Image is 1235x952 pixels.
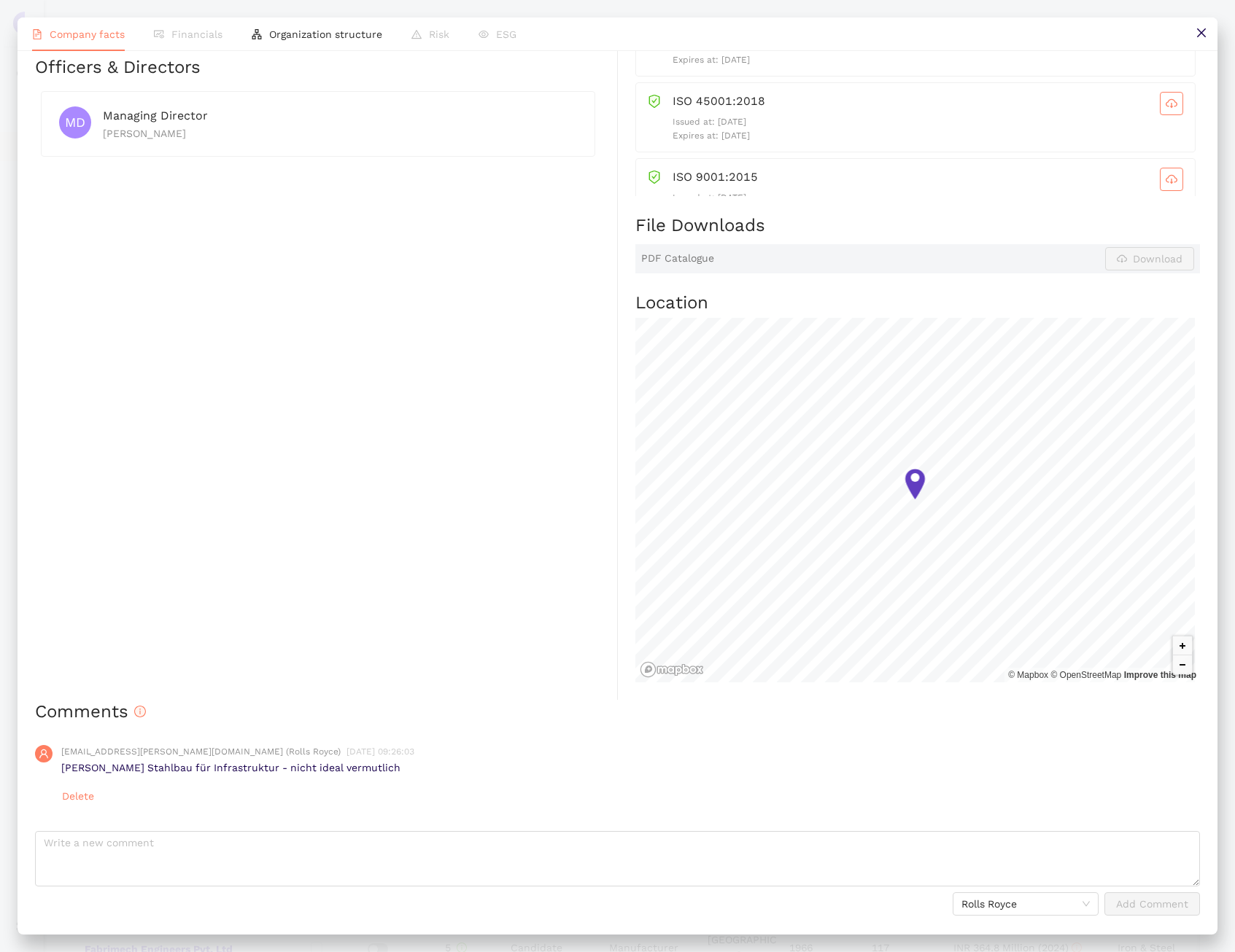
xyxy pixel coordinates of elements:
span: Delete [62,788,94,804]
p: Issued at: [DATE] [673,115,1183,129]
span: eye [479,29,489,39]
h2: File Downloads [635,214,1200,238]
span: info-circle [134,706,146,717]
button: Add Comment [1104,892,1200,916]
span: Rolls Royce [961,893,1090,915]
h2: Comments [35,700,1200,725]
button: cloud-download [1160,168,1183,191]
button: Zoom in [1173,636,1192,655]
a: Mapbox logo [640,661,704,678]
div: ISO 45001:2018 [673,92,1183,115]
span: user [39,749,49,759]
button: Zoom out [1173,655,1192,674]
span: apartment [252,29,262,39]
div: [PERSON_NAME] [103,125,577,141]
span: safety-certificate [648,168,661,184]
h2: Location [635,291,1200,316]
canvas: Map [635,318,1195,682]
h2: Officers & Directors [35,55,600,80]
button: Delete [61,784,95,808]
button: cloud-download [1160,92,1183,115]
span: ESG [496,28,516,40]
p: [PERSON_NAME] Stahlbau für Infrastruktur - nicht ideal vermutlich [61,761,1200,776]
span: [EMAIL_ADDRESS][PERSON_NAME][DOMAIN_NAME] (Rolls Royce) [61,745,347,758]
span: warning [411,29,422,39]
span: MD [65,106,85,138]
span: safety-certificate [648,92,661,108]
div: ISO 9001:2015 [673,168,1183,191]
span: Financials [171,28,222,40]
span: [DATE] 09:26:03 [347,745,420,758]
span: PDF Catalogue [641,251,714,266]
span: cloud-download [1161,173,1182,185]
span: fund-view [154,29,164,39]
span: Risk [429,28,449,40]
span: close [1196,27,1207,39]
span: Company facts [50,28,125,40]
span: cloud-download [1161,98,1182,109]
p: Issued at: [DATE] [673,191,1183,205]
span: Organization structure [269,28,382,40]
p: Expires at: [DATE] [673,53,1183,67]
span: Managing Director [103,109,208,122]
p: Expires at: [DATE] [673,129,1183,143]
button: close [1185,17,1217,50]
